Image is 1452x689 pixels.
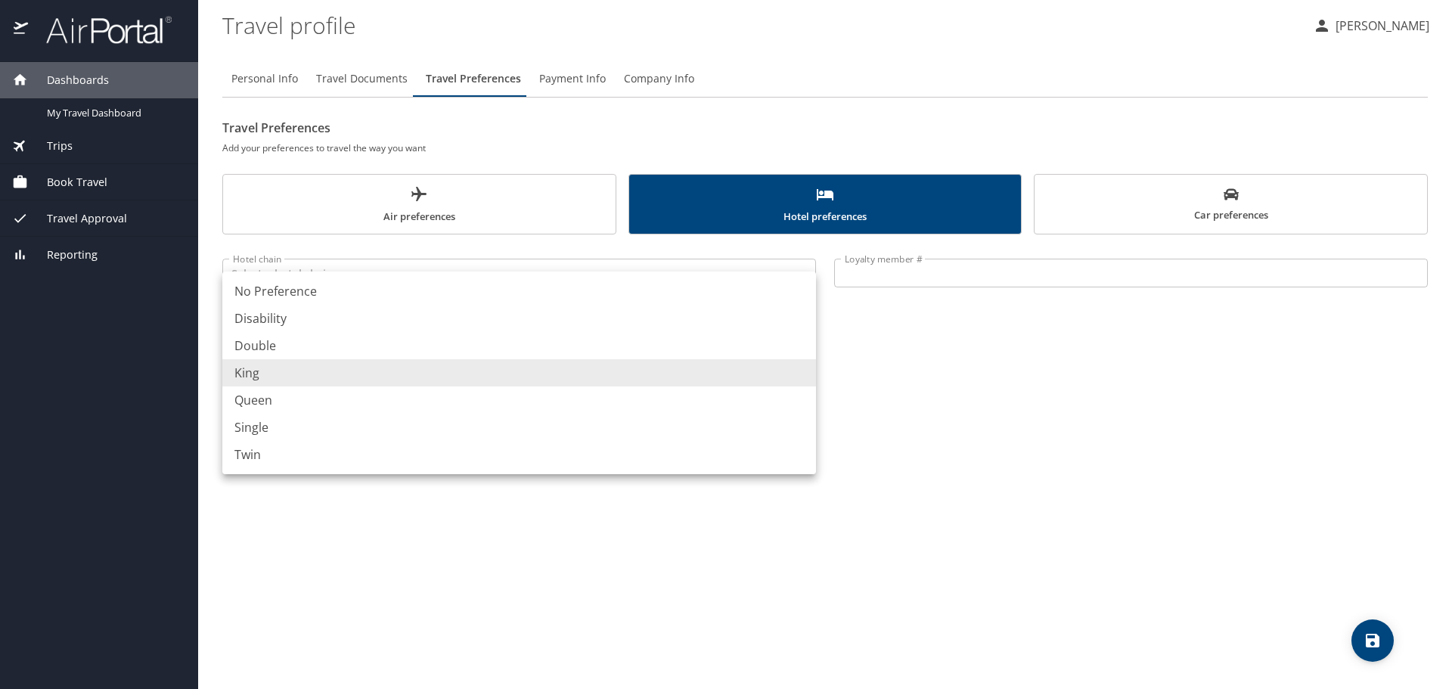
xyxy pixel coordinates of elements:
li: Twin [222,441,816,468]
li: Disability [222,305,816,332]
li: King [222,359,816,386]
li: Double [222,332,816,359]
li: Single [222,414,816,441]
li: No Preference [222,278,816,305]
li: Queen [222,386,816,414]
